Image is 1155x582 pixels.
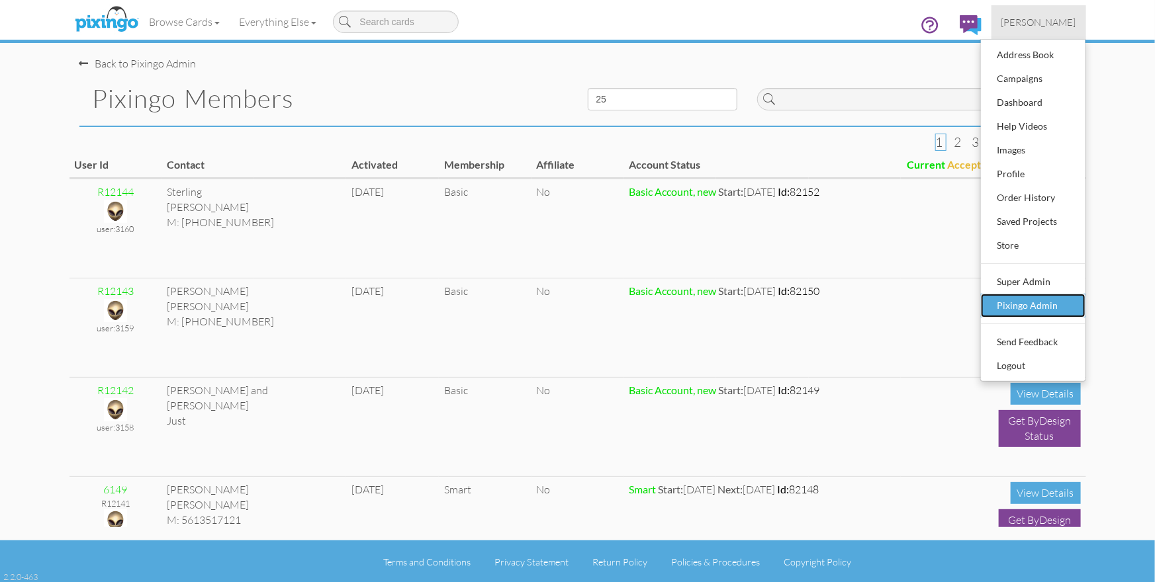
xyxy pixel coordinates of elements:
div: Activated [351,157,434,173]
div: Help Videos [994,116,1072,136]
div: Address Book [994,45,1072,65]
strong: Basic Account, new [629,185,716,198]
strong: Id: [778,384,790,396]
span: 82152 [778,185,819,198]
a: Address Book [981,43,1086,67]
span: [DATE] [718,284,776,298]
span: 82150 [778,284,819,298]
a: Privacy Statement [494,556,569,567]
div: Store [994,235,1072,255]
span: [DATE] [717,483,775,496]
div: [PERSON_NAME] [167,482,341,497]
strong: Basic Account, new [629,284,716,297]
div: Dashboard [994,93,1072,112]
img: alien.png [104,200,127,223]
div: [PERSON_NAME] [167,497,341,513]
div: View Details [1011,383,1081,405]
span: [PERSON_NAME] [1001,17,1076,28]
div: R12144 [75,185,157,200]
div: M: [PHONE_NUMBER] [167,314,341,329]
td: Basic [439,179,531,278]
strong: Next: [717,483,743,495]
a: Everything Else [230,5,326,38]
img: alien.png [104,299,127,322]
span: [DATE] [718,185,776,198]
div: Order History [994,188,1072,208]
a: Send Feedback [981,330,1086,354]
a: Store [981,233,1086,257]
div: [PERSON_NAME] [167,284,341,299]
div: M: [PHONE_NUMBER] [167,215,341,230]
td: Smart [439,477,531,576]
div: Saved Projects [994,212,1072,231]
a: Copyright Policy [784,556,851,567]
a: Help Videos [981,114,1086,138]
a: Super Admin [981,270,1086,294]
a: Campaigns [981,67,1086,91]
td: Basic [439,278,531,378]
td: [DATE] [346,278,439,378]
a: Logout [981,354,1086,378]
td: [DATE] [346,477,439,576]
div: View Details [1011,482,1081,504]
div: [PERSON_NAME] [167,200,341,215]
a: Terms and Conditions [383,556,471,567]
div: Get ByDesign Status [999,410,1081,447]
span: 82148 [777,483,819,496]
div: [PERSON_NAME] and [PERSON_NAME] [167,383,341,413]
strong: Id: [778,284,790,297]
div: user:3159 [75,322,157,334]
strong: Start: [658,483,683,495]
img: pixingo logo [71,3,142,36]
a: Profile [981,162,1086,186]
span: No [537,284,551,298]
div: Images [994,140,1072,160]
td: [DATE] [346,378,439,477]
span: 2 [954,134,962,150]
div: Membership [444,157,526,173]
a: Saved Projects [981,210,1086,233]
td: [DATE] [346,179,439,278]
div: user:3160 [75,223,157,235]
span: [DATE] [658,483,716,496]
strong: Start: [718,284,743,297]
img: comments.svg [960,15,982,35]
span: Acceptable [948,158,1001,171]
span: No [537,185,551,198]
div: Get ByDesign Status [999,509,1081,546]
div: Affiliate [537,157,619,173]
span: Account Status [629,158,700,171]
div: R12141 [75,497,157,509]
a: Order History [981,186,1086,210]
div: user:3158 [75,421,157,433]
div: Super Admin [994,272,1072,292]
span: 82149 [778,384,819,397]
nav-back: Pixingo Admin [79,43,1076,71]
strong: Id: [778,185,790,198]
a: Images [981,138,1086,162]
div: Just [167,413,341,429]
div: Send Feedback [994,332,1072,352]
input: Search cards [333,11,459,33]
div: 6149 [75,482,157,497]
span: 1 [936,134,943,150]
div: Pixingo Admin [994,296,1072,315]
div: Profile [994,164,1072,184]
a: [PERSON_NAME] [992,5,1086,39]
div: Campaigns [994,69,1072,89]
div: R12143 [75,284,157,299]
strong: Id: [777,483,789,495]
h1: Pixingo Members [93,85,568,112]
strong: Basic Account, new [629,384,716,396]
div: User Id [75,157,157,173]
strong: Start: [718,185,743,198]
div: R12142 [75,383,157,398]
div: [PERSON_NAME] [167,299,341,314]
a: Dashboard [981,91,1086,114]
span: No [537,483,551,496]
span: 3 [972,134,980,150]
strong: Smart [629,483,656,495]
div: Logout [994,356,1072,376]
span: Current [907,158,946,171]
a: Return Policy [592,556,647,567]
